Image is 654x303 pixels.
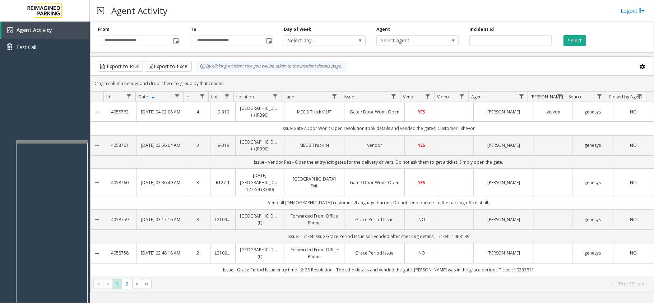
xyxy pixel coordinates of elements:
a: YES [409,179,435,186]
a: R127-1 [215,179,231,186]
span: [PERSON_NAME] [531,94,563,100]
a: [DATE] 03:56:04 AM [141,142,181,149]
span: YES [418,109,426,115]
a: Grace Period Issue [349,250,400,256]
a: 3 [190,216,206,223]
span: NO [630,216,637,223]
a: genesys [577,142,608,149]
a: NO [409,216,435,223]
span: NO [630,180,637,186]
label: From [98,26,110,33]
a: 4058761 [108,142,132,149]
a: NO [618,216,649,223]
span: Agent [471,94,483,100]
span: NO [630,142,637,148]
a: NO [618,108,649,115]
a: Location Filter Menu [270,92,280,101]
span: Toggle popup [265,36,273,46]
a: I9-319 [215,142,231,149]
a: Forwarded From Office Phone [289,213,340,226]
td: Issue - Vendor Res - Open the entry/exit gates for the delivery drivers. Do not ask them to get a... [103,155,654,169]
a: [GEOGRAPHIC_DATA] (I) (R390) [240,105,280,118]
a: [DATE] [GEOGRAPHIC_DATA] 127-54 (R390) [240,172,280,193]
span: Date [138,94,148,100]
a: Closed by Agent Filter Menu [635,92,645,101]
a: [GEOGRAPHIC_DATA] (L) [240,246,280,260]
a: MEC 3 Truck OUT [289,108,340,115]
a: [DATE] 04:02:08 AM [141,108,181,115]
a: [GEOGRAPHIC_DATA] (I) (R390) [240,139,280,152]
span: Lane [284,94,294,100]
a: Agent Activity [1,22,90,39]
span: YES [418,180,426,186]
a: 3 [190,179,206,186]
span: Issue [344,94,354,100]
span: NO [630,250,637,256]
a: Vend Filter Menu [423,92,433,101]
a: Vendor [349,142,400,149]
a: Gate / Door Won't Open [349,179,400,186]
span: Source [569,94,583,100]
span: NO [630,109,637,115]
a: Collapse Details [91,180,103,186]
img: logout [639,7,645,14]
td: Vend all [DEMOGRAPHIC_DATA] customers/Language barrier. Do not send parkers to the parking office... [103,196,654,209]
span: Go to the last page [144,281,149,287]
a: YES [409,108,435,115]
a: [PERSON_NAME] [478,142,529,149]
a: L21092801 [215,250,231,256]
a: NO [618,250,649,256]
div: Data table [91,92,654,276]
a: genesys [577,108,608,115]
a: 4058759 [108,216,132,223]
a: L21092801 [215,216,231,223]
span: Id [106,94,110,100]
label: Day of week [284,26,312,33]
a: 4 [190,108,206,115]
span: Go to the last page [142,279,152,289]
a: MEC 3 Truck IN [289,142,340,149]
a: Parker Filter Menu [555,92,564,101]
img: 'icon' [7,27,13,33]
img: infoIcon.svg [200,64,206,69]
a: [DATE] 02:48:18 AM [141,250,181,256]
a: [DATE] 03:17:16 AM [141,216,181,223]
a: Video Filter Menu [457,92,467,101]
a: shevon [538,108,568,115]
a: [PERSON_NAME] [478,108,529,115]
a: Lane Filter Menu [330,92,339,101]
a: 3 [190,142,206,149]
span: Select day... [284,36,349,46]
a: H Filter Menu [197,92,207,101]
a: NO [618,179,649,186]
span: Location [236,94,254,100]
a: [PERSON_NAME] [478,179,529,186]
span: Sortable [150,94,156,100]
span: Test Call [16,43,36,51]
div: By clicking Incident row you will be taken to the incident details page. [196,61,346,72]
a: Source Filter Menu [595,92,604,101]
span: Vend [403,94,413,100]
span: Select agent... [377,36,442,46]
a: Collapse Details [91,251,103,256]
a: YES [409,142,435,149]
td: Issue - Grace Period Issue entry time - 2: 28 Resolution - Took the details and vended the gate. ... [103,263,654,276]
label: Incident Id [469,26,494,33]
td: Issue - Ticket Issue Grace Period Issue sol: vended after checking details ; Ticket : 1068189 [103,230,654,243]
a: [PERSON_NAME] [478,216,529,223]
span: H [186,94,190,100]
a: Gate / Door Won't Open [349,108,400,115]
span: Page 1 [112,279,122,289]
span: Video [437,94,449,100]
span: Page 2 [122,279,132,289]
a: Lot Filter Menu [222,92,232,101]
a: Forwarded From Office Phone [289,246,340,260]
a: 4058762 [108,108,132,115]
a: NO [409,250,435,256]
span: Go to the next page [134,281,140,287]
td: issue-Gate / Door Won't Open resolution-took details and vended the gates; Customer : shevon [103,122,654,135]
button: Select [563,35,586,46]
div: Drag a column header and drop it here to group by that column [91,77,654,90]
a: [GEOGRAPHIC_DATA] Exit [289,176,340,189]
span: Closed by Agent [609,94,642,100]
